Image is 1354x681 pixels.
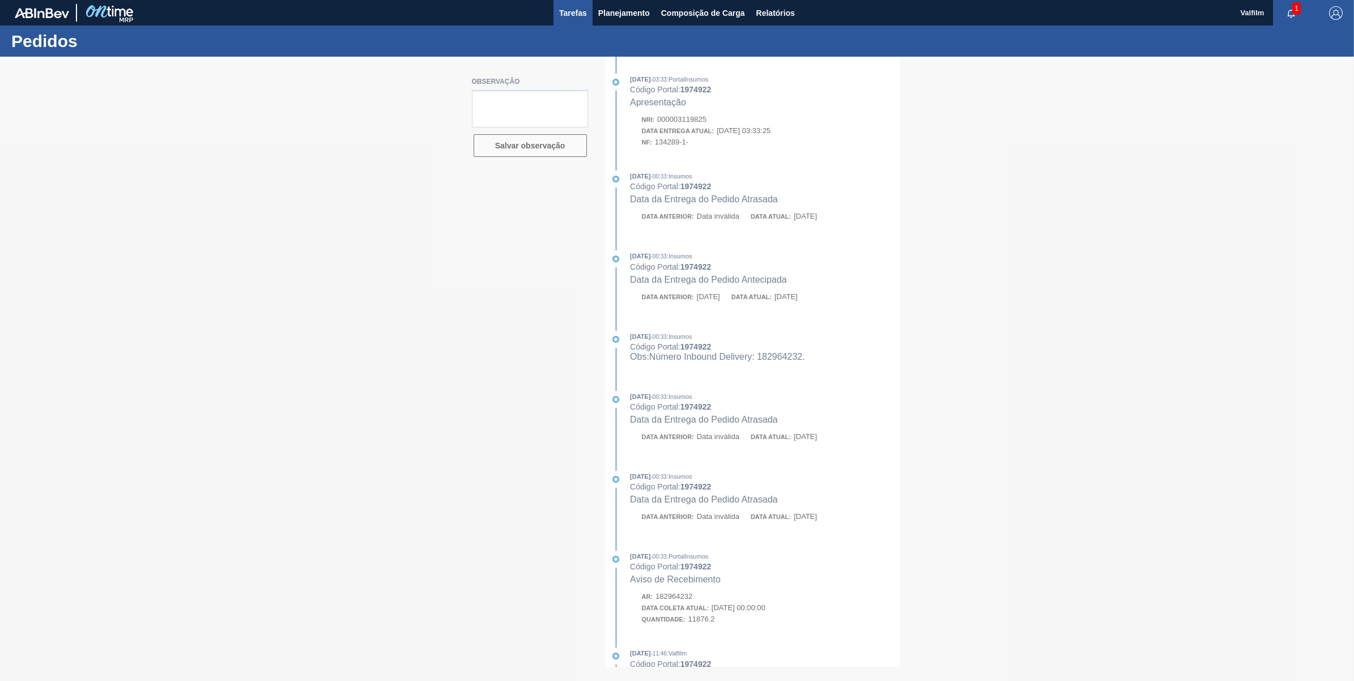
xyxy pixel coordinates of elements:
[756,6,795,20] span: Relatórios
[15,8,69,18] img: TNhmsLtSVTkK8tSr43FrP2fwEKptu5GPRR3wAAAABJRU5ErkJggg==
[1292,2,1301,15] span: 1
[1329,6,1343,20] img: Logout
[1273,5,1309,21] button: Notificações
[661,6,745,20] span: Composição de Carga
[559,6,587,20] span: Tarefas
[11,35,212,48] h1: Pedidos
[598,6,650,20] span: Planejamento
